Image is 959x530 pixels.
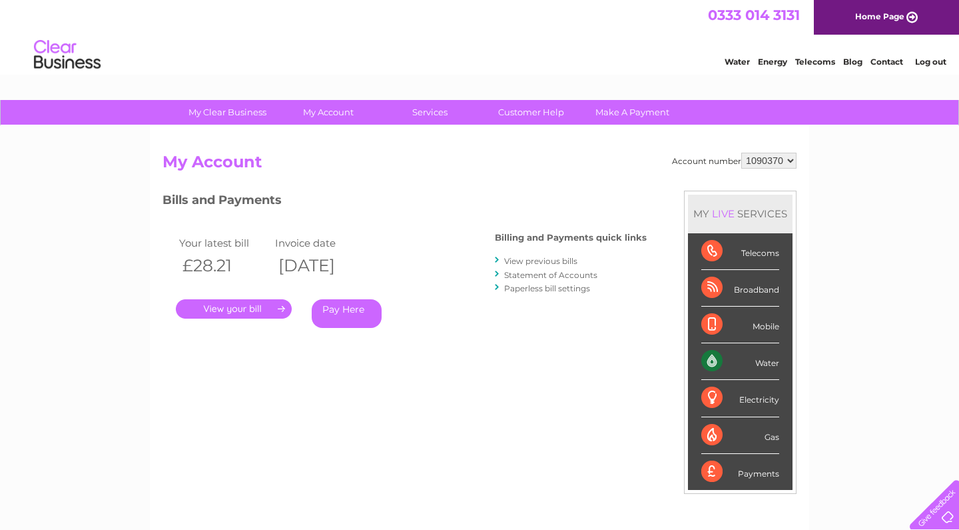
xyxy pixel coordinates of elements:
[33,35,101,75] img: logo.png
[688,195,793,233] div: MY SERVICES
[758,57,787,67] a: Energy
[172,100,282,125] a: My Clear Business
[577,100,687,125] a: Make A Payment
[504,270,597,280] a: Statement of Accounts
[870,57,903,67] a: Contact
[272,234,368,252] td: Invoice date
[504,256,577,266] a: View previous bills
[725,57,750,67] a: Water
[476,100,586,125] a: Customer Help
[176,252,272,279] th: £28.21
[701,380,779,417] div: Electricity
[162,153,797,178] h2: My Account
[708,7,800,23] a: 0333 014 3131
[915,57,946,67] a: Log out
[701,343,779,380] div: Water
[795,57,835,67] a: Telecoms
[709,207,737,220] div: LIVE
[166,7,795,65] div: Clear Business is a trading name of Verastar Limited (registered in [GEOGRAPHIC_DATA] No. 3667643...
[375,100,485,125] a: Services
[176,299,292,319] a: .
[843,57,862,67] a: Blog
[701,417,779,454] div: Gas
[274,100,384,125] a: My Account
[701,233,779,270] div: Telecoms
[176,234,272,252] td: Your latest bill
[162,191,647,214] h3: Bills and Payments
[272,252,368,279] th: [DATE]
[504,283,590,293] a: Paperless bill settings
[701,454,779,490] div: Payments
[701,270,779,307] div: Broadband
[312,299,382,328] a: Pay Here
[701,307,779,343] div: Mobile
[672,153,797,169] div: Account number
[495,233,647,243] h4: Billing and Payments quick links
